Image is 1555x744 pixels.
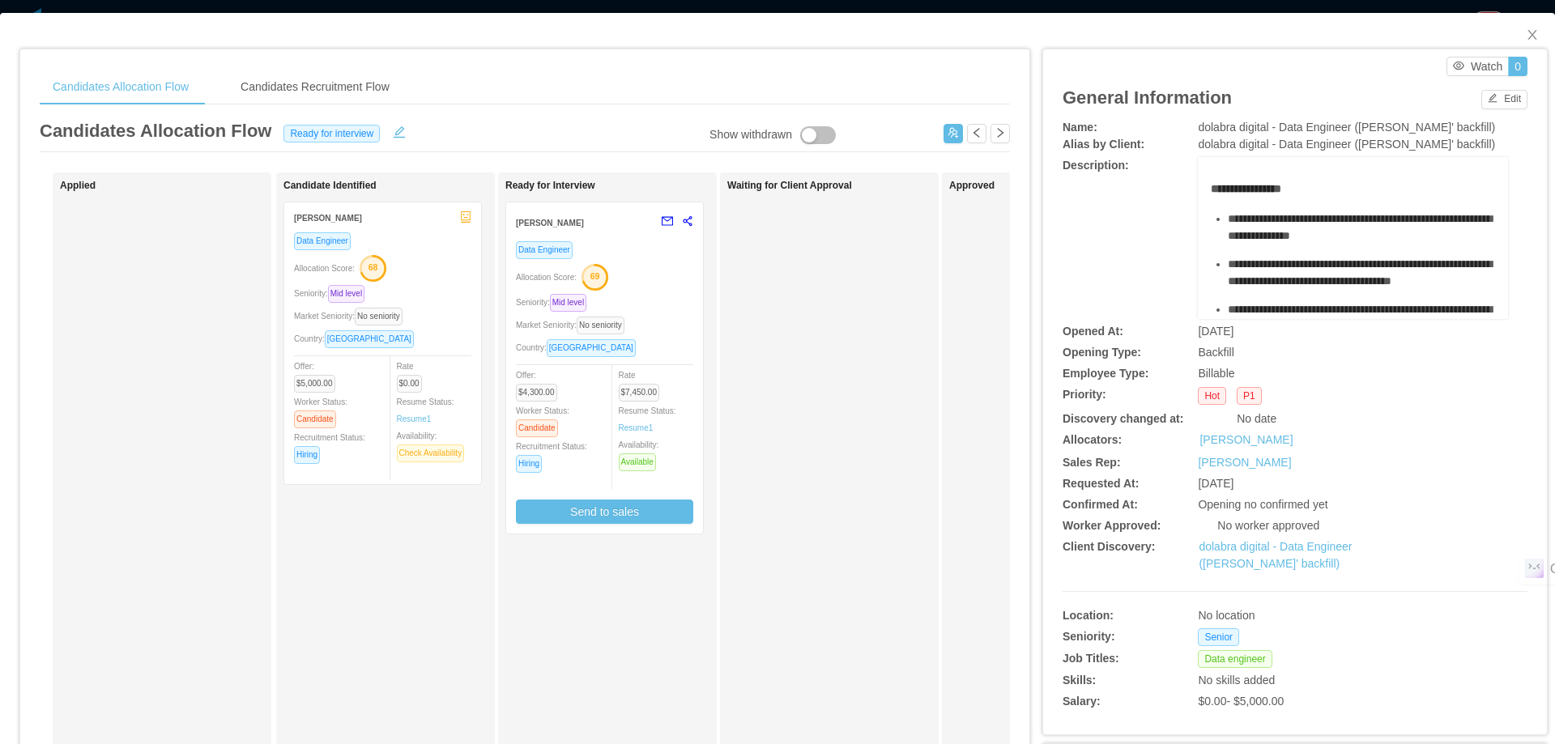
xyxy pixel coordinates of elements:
[294,264,355,273] span: Allocation Score:
[294,289,371,298] span: Seniority:
[1198,456,1291,469] a: [PERSON_NAME]
[1063,609,1114,622] b: Location:
[1446,57,1509,76] button: icon: eyeWatch
[1198,695,1284,708] span: $0.00 - $5,000.00
[1198,607,1430,624] div: No location
[1198,121,1495,134] span: dolabra digital - Data Engineer ([PERSON_NAME]' backfill)
[516,241,573,259] span: Data Engineer
[547,339,636,357] span: [GEOGRAPHIC_DATA]
[516,343,642,352] span: Country:
[682,215,693,227] span: share-alt
[619,453,656,471] span: Available
[1063,630,1115,643] b: Seniority:
[1063,674,1096,687] b: Skills:
[550,294,586,312] span: Mid level
[516,219,584,227] strong: [PERSON_NAME]
[516,273,577,282] span: Allocation Score:
[1198,367,1234,380] span: Billable
[1198,138,1495,151] span: dolabra digital - Data Engineer ([PERSON_NAME]' backfill)
[355,308,403,325] span: No seniority
[653,209,674,235] button: mail
[294,446,320,464] span: Hiring
[1199,540,1352,570] a: dolabra digital - Data Engineer ([PERSON_NAME]' backfill)
[516,442,587,468] span: Recruitment Status:
[1508,57,1527,76] button: 0
[1063,367,1148,380] b: Employee Type:
[1198,498,1327,511] span: Opening no confirmed yet
[397,398,454,423] span: Resume Status:
[1198,157,1508,319] div: rdw-wrapper
[294,362,342,388] span: Offer:
[516,406,569,432] span: Worker Status:
[1510,13,1555,58] button: Close
[1237,387,1262,405] span: P1
[294,398,347,423] span: Worker Status:
[294,312,409,321] span: Market Seniority:
[283,180,510,192] h1: Candidate Identified
[1063,412,1183,425] b: Discovery changed at:
[516,500,693,524] button: Send to sales
[1063,540,1155,553] b: Client Discovery:
[619,406,676,432] span: Resume Status:
[516,321,631,329] span: Market Seniority:
[1198,387,1226,405] span: Hot
[1198,650,1272,668] span: Data engineer
[590,271,600,281] text: 69
[1063,456,1121,469] b: Sales Rep:
[1198,628,1239,646] span: Senior
[1063,519,1161,532] b: Worker Approved:
[386,122,412,138] button: icon: edit
[505,180,732,192] h1: Ready for Interview
[1481,90,1527,109] button: icon: editEdit
[1063,652,1119,665] b: Job Titles:
[619,371,667,397] span: Rate
[944,124,963,143] button: icon: usergroup-add
[1526,28,1539,41] i: icon: close
[1063,84,1232,111] article: General Information
[1063,346,1141,359] b: Opening Type:
[991,124,1010,143] button: icon: right
[1217,519,1319,532] span: No worker approved
[60,180,287,192] h1: Applied
[397,413,432,425] a: Resume1
[40,69,202,105] div: Candidates Allocation Flow
[294,214,362,223] strong: [PERSON_NAME]
[516,455,542,473] span: Hiring
[516,298,593,307] span: Seniority:
[294,334,420,343] span: Country:
[1199,432,1293,449] a: [PERSON_NAME]
[516,371,564,397] span: Offer:
[1063,433,1122,446] b: Allocators:
[397,444,465,462] span: Check Availability
[1063,138,1144,151] b: Alias by Client:
[325,330,414,348] span: [GEOGRAPHIC_DATA]
[619,422,654,434] a: Resume1
[397,362,428,388] span: Rate
[1063,477,1139,490] b: Requested At:
[40,117,271,144] article: Candidates Allocation Flow
[709,126,792,144] div: Show withdrawn
[328,285,364,303] span: Mid level
[949,180,1176,192] h1: Approved
[619,440,662,466] span: Availability:
[967,124,986,143] button: icon: left
[294,375,335,393] span: $5,000.00
[283,125,380,142] span: Ready for interview
[228,69,403,105] div: Candidates Recruitment Flow
[1198,325,1233,338] span: [DATE]
[1198,477,1233,490] span: [DATE]
[577,263,609,289] button: 69
[516,419,558,437] span: Candidate
[727,180,954,192] h1: Waiting for Client Approval
[1237,412,1276,425] span: No date
[369,262,378,272] text: 68
[619,384,660,402] span: $7,450.00
[1063,121,1097,134] b: Name:
[577,317,624,334] span: No seniority
[294,433,365,459] span: Recruitment Status:
[1063,498,1138,511] b: Confirmed At:
[1063,388,1106,401] b: Priority:
[294,232,351,250] span: Data Engineer
[460,211,471,223] span: robot
[1198,346,1233,359] span: Backfill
